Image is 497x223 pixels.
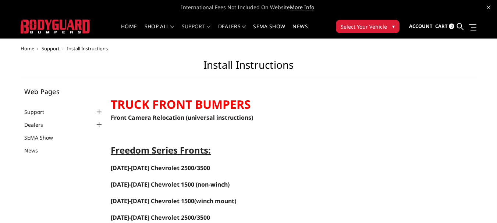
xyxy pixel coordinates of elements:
[218,24,246,38] a: Dealers
[67,45,108,52] span: Install Instructions
[111,181,194,188] a: [DATE]-[DATE] Chevrolet 1500
[21,59,477,77] h1: Install Instructions
[435,23,448,29] span: Cart
[111,214,210,221] a: [DATE]-[DATE] Chevrolet 2500/3500
[24,134,62,141] a: SEMA Show
[336,20,400,33] button: Select Your Vehicle
[341,23,387,30] span: Select Your Vehicle
[24,108,53,116] a: Support
[111,144,211,156] span: Freedom Series Fronts:
[24,88,104,95] h5: Web Pages
[111,197,194,205] a: [DATE]-[DATE] Chevrolet 1500
[24,121,52,129] a: Dealers
[111,197,236,205] span: (winch mount)
[111,96,251,112] strong: TRUCK FRONT BUMPERS
[145,24,174,38] a: shop all
[24,147,47,154] a: News
[21,19,90,33] img: BODYGUARD BUMPERS
[182,24,211,38] a: Support
[290,4,314,11] a: More Info
[111,164,210,172] a: [DATE]-[DATE] Chevrolet 2500/3500
[409,23,433,29] span: Account
[111,114,253,122] a: Front Camera Relocation (universal instructions)
[111,180,194,188] span: [DATE]-[DATE] Chevrolet 1500
[21,45,34,52] a: Home
[409,17,433,36] a: Account
[449,24,454,29] span: 0
[121,24,137,38] a: Home
[292,24,308,38] a: News
[435,17,454,36] a: Cart 0
[111,213,210,222] span: [DATE]-[DATE] Chevrolet 2500/3500
[196,180,230,188] span: (non-winch)
[253,24,285,38] a: SEMA Show
[392,22,395,30] span: ▾
[42,45,60,52] a: Support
